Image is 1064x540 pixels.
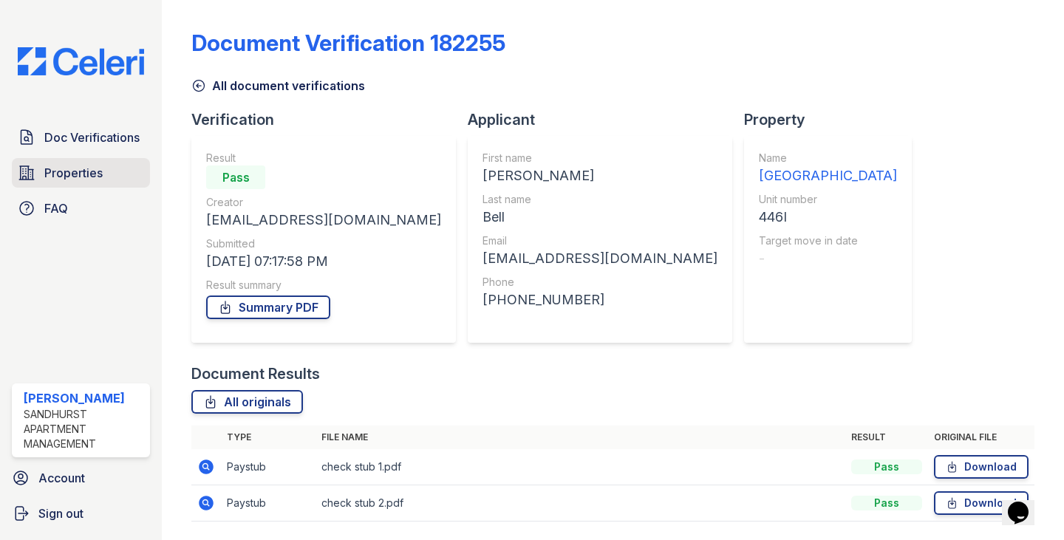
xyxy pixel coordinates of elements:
[12,158,150,188] a: Properties
[206,195,441,210] div: Creator
[206,151,441,165] div: Result
[744,109,924,130] div: Property
[191,363,320,384] div: Document Results
[44,129,140,146] span: Doc Verifications
[851,459,922,474] div: Pass
[12,123,150,152] a: Doc Verifications
[759,248,897,269] div: -
[482,165,717,186] div: [PERSON_NAME]
[482,207,717,228] div: Bell
[928,425,1034,449] th: Original file
[44,199,68,217] span: FAQ
[206,251,441,272] div: [DATE] 07:17:58 PM
[38,505,83,522] span: Sign out
[316,485,845,522] td: check stub 2.pdf
[316,449,845,485] td: check stub 1.pdf
[759,207,897,228] div: 446I
[44,164,103,182] span: Properties
[482,192,717,207] div: Last name
[206,295,330,319] a: Summary PDF
[759,151,897,186] a: Name [GEOGRAPHIC_DATA]
[206,210,441,230] div: [EMAIL_ADDRESS][DOMAIN_NAME]
[206,278,441,293] div: Result summary
[759,192,897,207] div: Unit number
[206,165,265,189] div: Pass
[316,425,845,449] th: File name
[24,407,144,451] div: Sandhurst Apartment Management
[1002,481,1049,525] iframe: chat widget
[934,491,1029,515] a: Download
[759,165,897,186] div: [GEOGRAPHIC_DATA]
[468,109,744,130] div: Applicant
[6,47,156,75] img: CE_Logo_Blue-a8612792a0a2168367f1c8372b55b34899dd931a85d93a1a3d3e32e68fde9ad4.png
[759,151,897,165] div: Name
[845,425,928,449] th: Result
[221,485,316,522] td: Paystub
[482,233,717,248] div: Email
[6,499,156,528] a: Sign out
[851,496,922,510] div: Pass
[6,463,156,493] a: Account
[482,275,717,290] div: Phone
[759,233,897,248] div: Target move in date
[482,151,717,165] div: First name
[24,389,144,407] div: [PERSON_NAME]
[191,77,365,95] a: All document verifications
[191,30,505,56] div: Document Verification 182255
[482,290,717,310] div: [PHONE_NUMBER]
[482,248,717,269] div: [EMAIL_ADDRESS][DOMAIN_NAME]
[934,455,1029,479] a: Download
[206,236,441,251] div: Submitted
[12,194,150,223] a: FAQ
[221,449,316,485] td: Paystub
[38,469,85,487] span: Account
[191,109,468,130] div: Verification
[191,390,303,414] a: All originals
[221,425,316,449] th: Type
